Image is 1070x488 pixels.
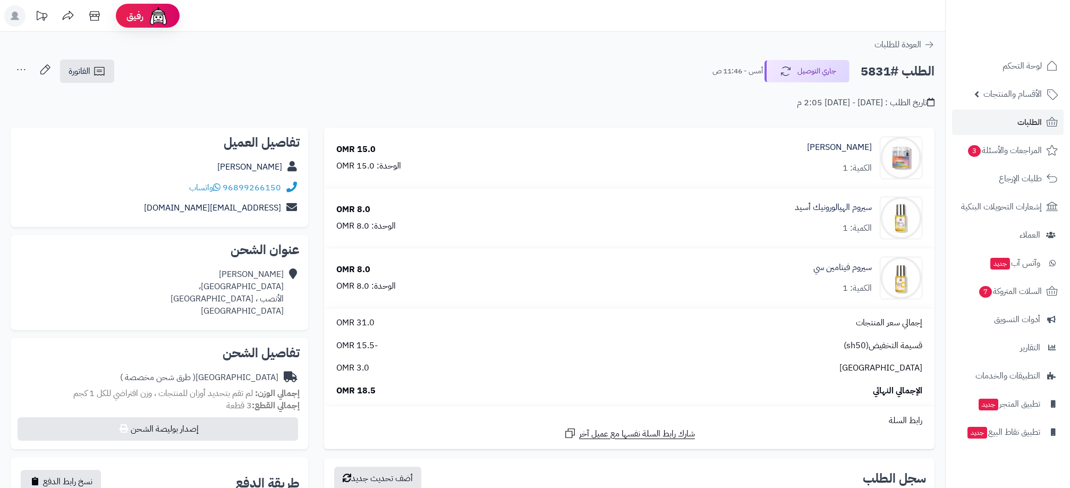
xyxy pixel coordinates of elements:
span: شارك رابط السلة نفسها مع عميل آخر [579,428,695,440]
small: أمس - 11:46 ص [712,66,763,77]
span: وآتس آب [989,256,1040,271]
div: الوحدة: 8.0 OMR [336,280,396,292]
span: المراجعات والأسئلة [967,143,1042,158]
img: 1739578857-cm516j38p0mpi01kl159h85d2_C_SEURM-09-90x90.jpg [880,257,922,299]
a: التطبيقات والخدمات [952,363,1064,389]
div: الوحدة: 8.0 OMR [336,220,396,232]
h3: سجل الطلب [863,472,926,485]
span: السلات المتروكة [978,284,1042,299]
a: طلبات الإرجاع [952,166,1064,191]
span: 7 [979,286,992,298]
div: تاريخ الطلب : [DATE] - [DATE] 2:05 م [797,97,935,109]
div: 15.0 OMR [336,144,376,156]
a: واتساب [189,181,220,194]
h2: تفاصيل العميل [19,136,300,149]
span: رفيق [126,10,143,22]
span: أدوات التسويق [994,312,1040,327]
button: إصدار بوليصة الشحن [18,417,298,441]
span: التقارير [1020,340,1040,355]
span: الطلبات [1017,115,1042,130]
a: إشعارات التحويلات البنكية [952,194,1064,220]
span: تطبيق المتجر [978,397,1040,411]
a: 96899266150 [223,181,281,194]
span: التطبيقات والخدمات [975,368,1040,383]
a: العودة للطلبات [874,38,935,51]
span: 31.0 OMR [336,317,375,329]
a: شارك رابط السلة نفسها مع عميل آخر [564,427,695,440]
span: إجمالي سعر المنتجات [856,317,922,329]
a: السلات المتروكة7 [952,279,1064,304]
a: الطلبات [952,110,1064,135]
span: الإجمالي النهائي [873,385,922,397]
span: 3.0 OMR [336,362,369,374]
a: المراجعات والأسئلة3 [952,138,1064,163]
span: العودة للطلبات [874,38,921,51]
span: 3 [968,145,981,157]
span: 18.5 OMR [336,385,376,397]
span: لم تقم بتحديد أوزان للمنتجات ، وزن افتراضي للكل 1 كجم [73,387,253,400]
a: سيروم فيتامين سي [813,262,872,274]
div: الكمية: 1 [843,162,872,174]
a: تطبيق المتجرجديد [952,391,1064,417]
a: لوحة التحكم [952,53,1064,79]
span: لوحة التحكم [1003,58,1042,73]
a: العملاء [952,222,1064,248]
span: جديد [990,258,1010,270]
h2: عنوان الشحن [19,243,300,256]
span: العملاء [1020,228,1040,242]
a: أدوات التسويق [952,307,1064,332]
div: رابط السلة [328,415,930,427]
div: 8.0 OMR [336,204,370,216]
span: طلبات الإرجاع [999,171,1042,186]
div: الكمية: 1 [843,282,872,295]
div: [PERSON_NAME] [GEOGRAPHIC_DATA]، الأنصب ، [GEOGRAPHIC_DATA] [GEOGRAPHIC_DATA] [171,268,284,317]
img: ai-face.png [148,5,169,27]
img: 1739577768-cm4q2rj8k0e1p01klabvk8x78_retinol_2-90x90.png [880,137,922,179]
small: 3 قطعة [226,399,300,412]
button: جاري التوصيل [765,60,850,82]
a: [EMAIL_ADDRESS][DOMAIN_NAME] [144,201,281,214]
a: التقارير [952,335,1064,360]
span: إشعارات التحويلات البنكية [961,199,1042,214]
div: الكمية: 1 [843,222,872,234]
a: الفاتورة [60,60,114,83]
a: تحديثات المنصة [28,5,55,29]
div: [GEOGRAPHIC_DATA] [120,372,278,384]
a: وآتس آبجديد [952,250,1064,276]
span: ( طرق شحن مخصصة ) [120,371,196,384]
div: الوحدة: 15.0 OMR [336,160,401,172]
strong: إجمالي القطع: [252,399,300,412]
span: -15.5 OMR [336,340,378,352]
a: سيروم الهيالورونيك أسيد [795,201,872,214]
h2: تفاصيل الشحن [19,347,300,359]
span: الأقسام والمنتجات [983,87,1042,102]
strong: إجمالي الوزن: [255,387,300,400]
img: 1739578643-cm516f0fm0mpe01kl9e8k1mvk_H_SEURM-09-90x90.jpg [880,197,922,239]
span: تطبيق نقاط البيع [966,425,1040,440]
span: [GEOGRAPHIC_DATA] [839,362,922,374]
div: 8.0 OMR [336,264,370,276]
h2: الطلب #5831 [861,61,935,82]
a: تطبيق نقاط البيعجديد [952,419,1064,445]
span: نسخ رابط الدفع [43,475,92,488]
span: الفاتورة [69,65,90,78]
a: [PERSON_NAME] [807,141,872,154]
span: قسيمة التخفيض(sh50) [844,340,922,352]
span: جديد [979,399,998,410]
span: جديد [967,427,987,439]
a: [PERSON_NAME] [217,161,282,173]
